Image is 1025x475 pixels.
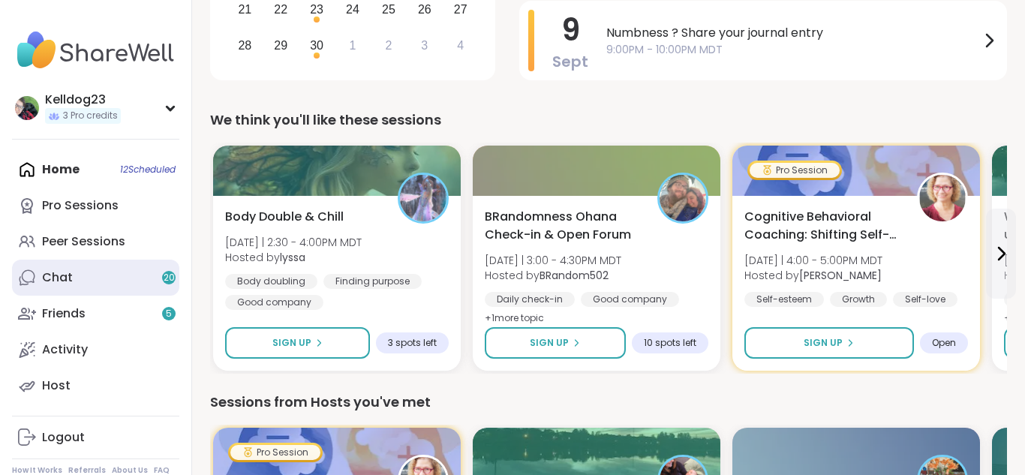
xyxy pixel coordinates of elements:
button: Sign Up [225,327,370,359]
div: Self-esteem [744,292,824,307]
div: 2 [385,35,392,56]
span: 20 [164,272,175,284]
div: Chat [42,269,73,286]
div: Good company [225,295,323,310]
span: 9:00PM - 10:00PM MDT [606,42,980,58]
div: Pro Session [750,163,840,178]
span: Hosted by [485,268,621,283]
div: Pro Session [230,445,320,460]
span: [DATE] | 3:00 - 4:30PM MDT [485,253,621,268]
div: Peer Sessions [42,233,125,250]
div: Activity [42,341,88,358]
span: Sign Up [804,336,843,350]
span: 3 spots left [388,337,437,349]
img: Kelldog23 [15,96,39,120]
div: Choose Tuesday, September 30th, 2025 [301,29,333,62]
button: Sign Up [485,327,626,359]
span: Hosted by [744,268,882,283]
b: lyssa [280,250,305,265]
div: 4 [457,35,464,56]
span: 10 spots left [644,337,696,349]
span: 5 [166,308,172,320]
a: Pro Sessions [12,188,179,224]
span: Open [932,337,956,349]
span: Body Double & Chill [225,208,344,226]
div: Choose Monday, September 29th, 2025 [265,29,297,62]
div: 30 [310,35,323,56]
span: Sign Up [272,336,311,350]
div: We think you'll like these sessions [210,110,1007,131]
div: Body doubling [225,274,317,289]
div: Choose Friday, October 3rd, 2025 [408,29,440,62]
b: BRandom502 [540,268,609,283]
a: Logout [12,419,179,455]
div: 1 [350,35,356,56]
div: 28 [238,35,251,56]
div: Friends [42,305,86,322]
span: Sign Up [530,336,569,350]
div: Kelldog23 [45,92,121,108]
div: Choose Sunday, September 28th, 2025 [229,29,261,62]
div: Self-love [893,292,957,307]
div: 3 [421,35,428,56]
img: BRandom502 [660,175,706,221]
span: [DATE] | 2:30 - 4:00PM MDT [225,235,362,250]
a: Chat20 [12,260,179,296]
a: Friends5 [12,296,179,332]
span: 3 Pro credits [63,110,118,122]
a: Peer Sessions [12,224,179,260]
span: [DATE] | 4:00 - 5:00PM MDT [744,253,882,268]
span: 9 [561,9,580,51]
b: [PERSON_NAME] [799,268,882,283]
a: Activity [12,332,179,368]
div: Good company [581,292,679,307]
span: Hosted by [225,250,362,265]
div: Choose Saturday, October 4th, 2025 [444,29,476,62]
a: Host [12,368,179,404]
div: Logout [42,429,85,446]
div: Growth [830,292,887,307]
div: Pro Sessions [42,197,119,214]
span: Sept [552,51,588,72]
span: Cognitive Behavioral Coaching: Shifting Self-Talk [744,208,900,244]
div: Choose Wednesday, October 1st, 2025 [337,29,369,62]
img: lyssa [400,175,446,221]
span: Numbness ? Share your journal entry [606,24,980,42]
div: Finding purpose [323,274,422,289]
button: Sign Up [744,327,914,359]
div: Choose Thursday, October 2nd, 2025 [373,29,405,62]
div: Host [42,377,71,394]
span: BRandomness Ohana Check-in & Open Forum [485,208,641,244]
img: Fausta [919,175,966,221]
div: Daily check-in [485,292,575,307]
img: ShareWell Nav Logo [12,24,179,77]
div: 29 [274,35,287,56]
div: Sessions from Hosts you've met [210,392,1007,413]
